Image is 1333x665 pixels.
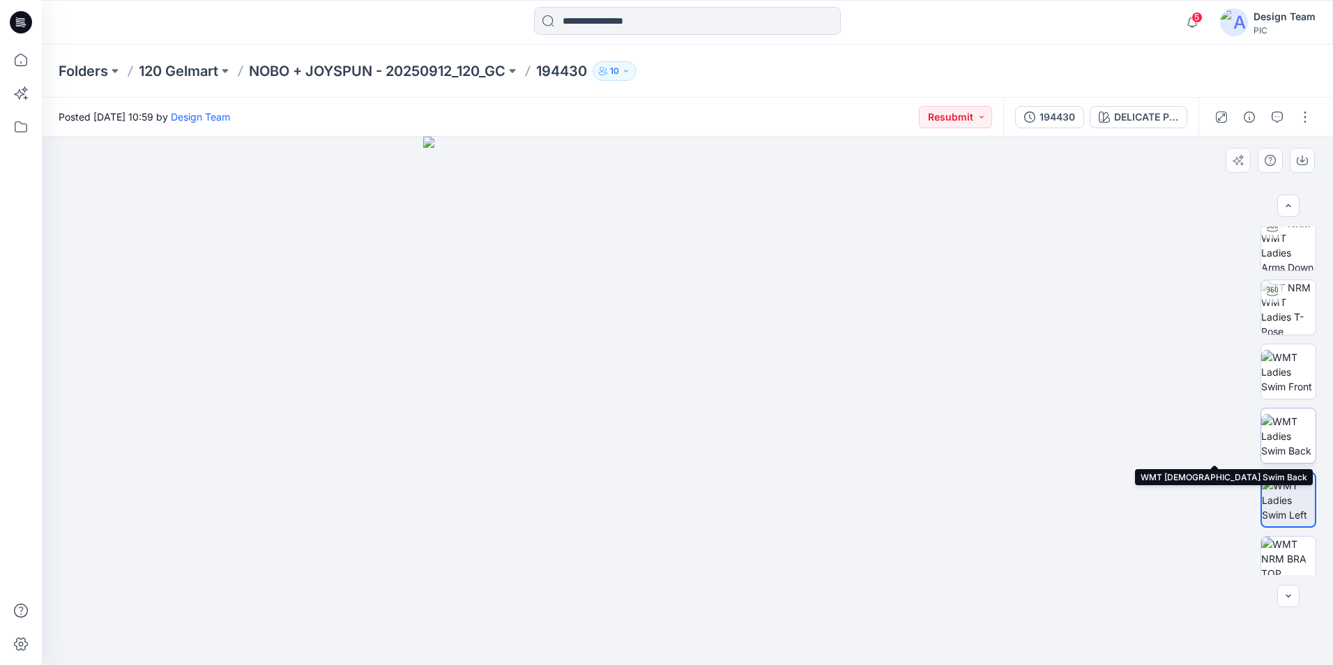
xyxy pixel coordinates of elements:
img: WMT NRM BRA TOP GHOST [1261,537,1316,591]
div: PIC [1254,25,1316,36]
div: DELICATE PINK [1114,109,1178,125]
a: 120 Gelmart [139,61,218,81]
a: Design Team [171,111,230,123]
div: Design Team [1254,8,1316,25]
img: TT NRM WMT Ladies T-Pose [1261,280,1316,335]
img: WMT Ladies Swim Back [1261,414,1316,458]
p: 10 [610,63,619,79]
p: 194430 [536,61,587,81]
div: 194430 [1039,109,1075,125]
a: NOBO + JOYSPUN - 20250912_120_GC [249,61,505,81]
img: WMT Ladies Swim Front [1261,350,1316,394]
button: DELICATE PINK [1090,106,1187,128]
img: WMT Ladies Swim Left [1262,478,1315,522]
a: Folders [59,61,108,81]
span: Posted [DATE] 10:59 by [59,109,230,124]
button: Details [1238,106,1260,128]
img: eyJhbGciOiJIUzI1NiIsImtpZCI6IjAiLCJzbHQiOiJzZXMiLCJ0eXAiOiJKV1QifQ.eyJkYXRhIjp7InR5cGUiOiJzdG9yYW... [423,137,952,665]
img: TT NRM WMT Ladies Arms Down [1261,216,1316,270]
button: 10 [593,61,637,81]
img: avatar [1220,8,1248,36]
button: 194430 [1015,106,1084,128]
span: 5 [1191,12,1203,23]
